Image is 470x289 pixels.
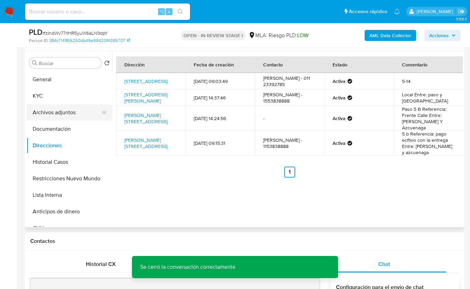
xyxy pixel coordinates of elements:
th: Comentario [394,56,463,73]
td: [PERSON_NAME] - 1153838888 [255,131,324,156]
div: MLA [248,32,266,39]
button: AML Data Collector [365,30,416,41]
th: Dirección [116,56,186,73]
button: Acciones [424,30,460,41]
td: [DATE] 14:24:56 [186,106,255,131]
span: Historial CX [86,260,116,268]
a: Salir [458,8,465,15]
button: Restricciones Nuevo Mundo [26,170,112,187]
p: OPEN - IN REVIEW STAGE I [181,31,246,40]
td: 5 b Referencia: pago ecftivo con la entrega Entre: [PERSON_NAME] y azcuenaga [394,131,463,156]
span: Accesos rápidos [349,8,387,15]
th: Estado [324,56,394,73]
h1: Contactos [30,238,459,245]
button: search-icon [173,7,187,17]
td: - [255,106,324,131]
button: Direcciones [26,137,112,154]
span: ⌥ [159,8,164,15]
p: Se cerró la conversación correctamente [132,256,244,278]
button: Lista Interna [26,187,112,203]
td: [PERSON_NAME] - 011 23392785 [255,73,324,89]
span: Riesgo PLD: [269,32,309,39]
strong: Activa [333,140,346,146]
nav: Paginación [116,167,463,178]
span: LOW [297,31,309,39]
a: [PERSON_NAME] [STREET_ADDRESS] [124,137,167,150]
strong: Activa [333,115,346,121]
button: Buscar [32,60,37,66]
strong: Activa [333,95,346,101]
a: [PERSON_NAME][STREET_ADDRESS] [124,112,167,125]
td: [DATE] 09:15:31 [186,131,255,156]
b: Person ID [29,38,48,44]
button: CVU [26,220,112,236]
input: Buscar [39,60,99,66]
span: 3.158.0 [456,16,467,22]
span: Acciones [429,30,449,41]
strong: Activa [333,78,346,84]
a: [STREET_ADDRESS][PERSON_NAME] [124,91,167,104]
a: Ir a la página 1 [284,167,295,178]
th: Contacto [255,56,324,73]
button: Documentación [26,121,112,137]
a: [STREET_ADDRESS] [124,78,167,85]
a: Notificaciones [394,9,400,14]
button: General [26,71,112,88]
p: jian.marin@mercadolibre.com [416,8,455,15]
button: KYC [26,88,112,104]
td: Local Entre: paso y [GEOGRAPHIC_DATA] [394,89,463,106]
td: Paso 5 B Referencia: Frente Calle Entre: [PERSON_NAME] Y Azcuenaga [394,106,463,131]
button: Volver al orden por defecto [104,60,110,68]
td: 5-14 [394,73,463,89]
a: 384c7141f65250db49a99420f4395707 [49,38,130,44]
button: Historial Casos [26,154,112,170]
button: Archivos adjuntos [26,104,107,121]
td: [PERSON_NAME] - 1553838888 [255,89,324,106]
input: Buscar usuario o caso... [25,7,190,16]
td: [DATE] 14:37:46 [186,89,255,106]
th: Fecha de creación [186,56,255,73]
span: s [168,8,170,15]
td: [DATE] 09:03:49 [186,73,255,89]
b: PLD [29,26,43,38]
button: Anticipos de dinero [26,203,112,220]
span: Chat [378,260,390,268]
b: AML Data Collector [369,30,411,41]
span: # zIndWv77rlHR5yuW6aLN9dpY [43,30,108,36]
